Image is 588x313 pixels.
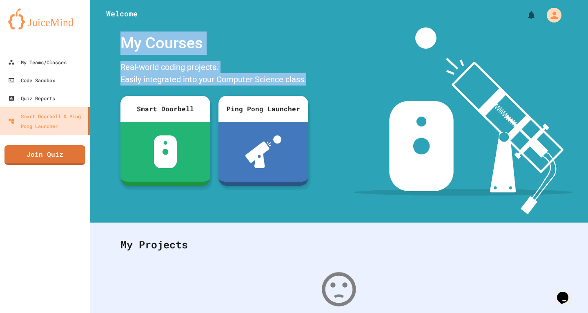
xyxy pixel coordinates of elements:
[554,280,580,305] iframe: chat widget
[245,135,282,168] img: ppl-with-ball.png
[8,57,67,67] div: My Teams/Classes
[8,8,82,29] img: logo-orange.svg
[116,27,312,59] div: My Courses
[8,111,85,131] div: Smart Doorbell & Ping Pong Launcher
[8,93,55,103] div: Quiz Reports
[120,96,210,122] div: Smart Doorbell
[154,135,177,168] img: sdb-white.svg
[354,27,573,214] img: banner-image-my-projects.png
[116,59,312,90] div: Real-world coding projects. Easily integrated into your Computer Science class.
[4,145,85,165] a: Join Quiz
[8,75,55,85] div: Code Sandbox
[511,8,538,22] div: My Notifications
[112,229,566,261] div: My Projects
[218,96,308,122] div: Ping Pong Launcher
[538,6,563,25] div: My Account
